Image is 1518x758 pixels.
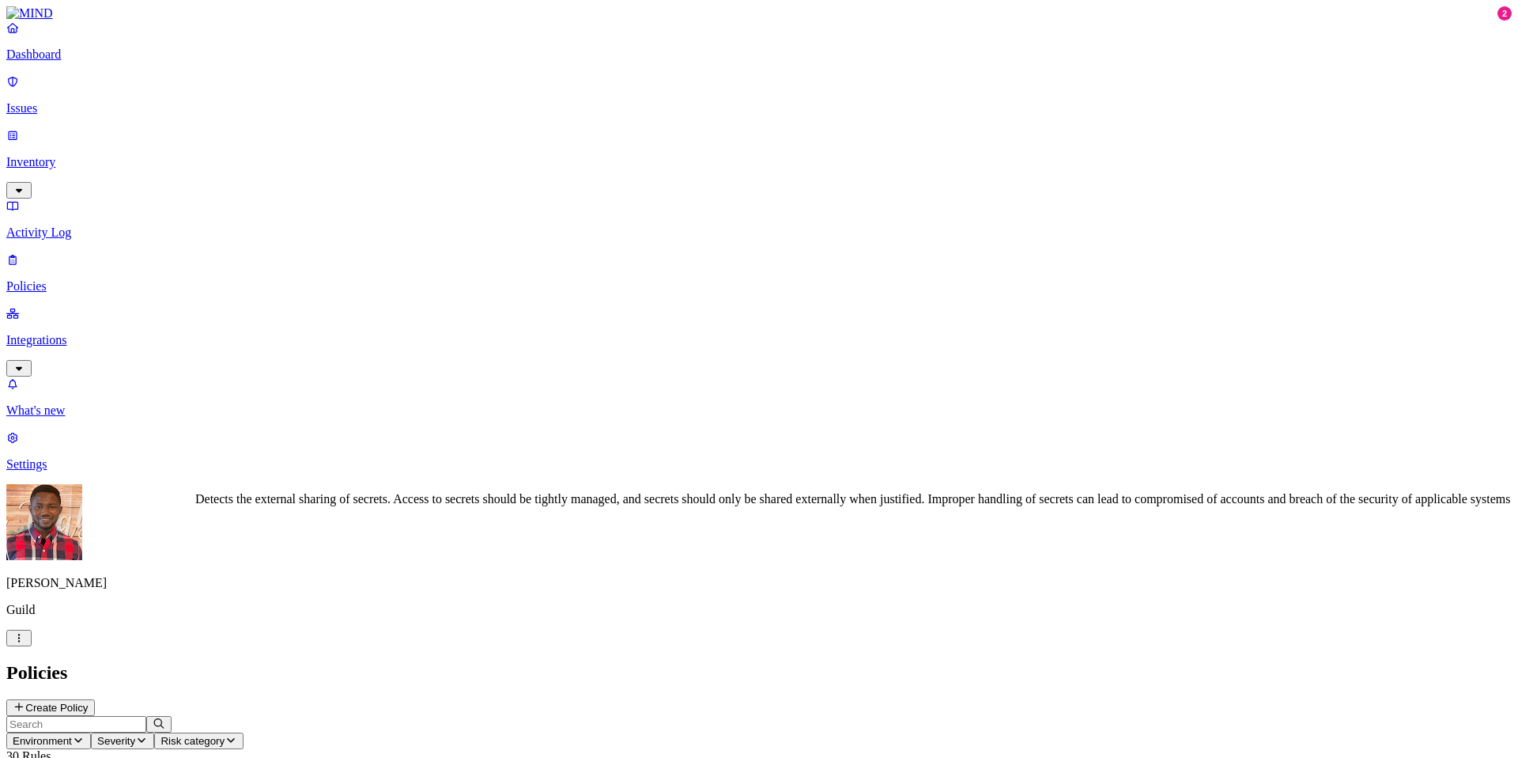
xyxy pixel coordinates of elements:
a: What's new [6,377,1512,418]
a: Issues [6,74,1512,116]
p: Policies [6,279,1512,294]
img: Charles Sawadogo [6,484,82,560]
p: Inventory [6,155,1512,169]
span: Environment [13,735,72,747]
p: Integrations [6,333,1512,347]
div: Detects the external sharing of secrets. Access to secrets should be tightly managed, and secrets... [195,492,1510,506]
a: Integrations [6,306,1512,374]
p: What's new [6,404,1512,418]
a: MIND [6,6,1512,21]
span: Risk category [160,735,225,747]
h2: Policies [6,662,1512,684]
a: Settings [6,430,1512,472]
p: [PERSON_NAME] [6,576,1512,590]
p: Dashboard [6,47,1512,62]
p: Issues [6,101,1512,116]
button: Create Policy [6,699,95,716]
a: Activity Log [6,199,1512,240]
p: Settings [6,457,1512,472]
p: Guild [6,603,1512,617]
a: Dashboard [6,21,1512,62]
span: Severity [97,735,135,747]
div: 2 [1497,6,1512,21]
img: MIND [6,6,53,21]
a: Inventory [6,128,1512,196]
a: Policies [6,252,1512,294]
input: Search [6,716,146,733]
p: Activity Log [6,226,1512,240]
